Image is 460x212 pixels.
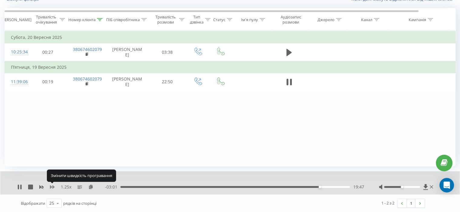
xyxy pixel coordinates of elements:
div: Open Intercom Messenger [439,178,454,192]
div: Accessibility label [401,186,403,188]
td: 00:19 [29,73,67,90]
span: Відображати [21,201,45,206]
td: 00:27 [29,43,67,61]
div: Джерело [318,17,334,22]
div: Статус [213,17,225,22]
div: 10:25:34 [11,46,23,58]
div: 1 - 2 з 2 [381,200,394,206]
div: Ім'я пулу [241,17,258,22]
div: Тип дзвінка [190,14,204,25]
div: Accessibility label [319,186,321,188]
div: ПІБ співробітника [106,17,140,22]
div: Тривалість розмови [154,14,178,25]
div: [PERSON_NAME] [1,17,31,22]
a: 1 [406,199,416,207]
a: 380674602079 [73,46,102,52]
td: 03:38 [148,43,186,61]
td: [PERSON_NAME] [106,43,148,61]
span: рядків на сторінці [63,201,96,206]
div: Змінити швидкість програвання [47,169,116,182]
div: Канал [361,17,372,22]
span: 19:47 [353,184,364,190]
td: [PERSON_NAME] [106,73,148,90]
div: Номер клієнта [68,17,96,22]
span: 1.25 x [61,184,71,190]
div: 25 [49,200,54,206]
td: 22:50 [148,73,186,90]
span: - 03:01 [105,184,120,190]
div: Аудіозапис розмови [276,14,305,25]
div: Тривалість очікування [34,14,58,25]
a: 380674602079 [73,76,102,82]
div: Кампанія [409,17,426,22]
div: 11:39:06 [11,76,23,88]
